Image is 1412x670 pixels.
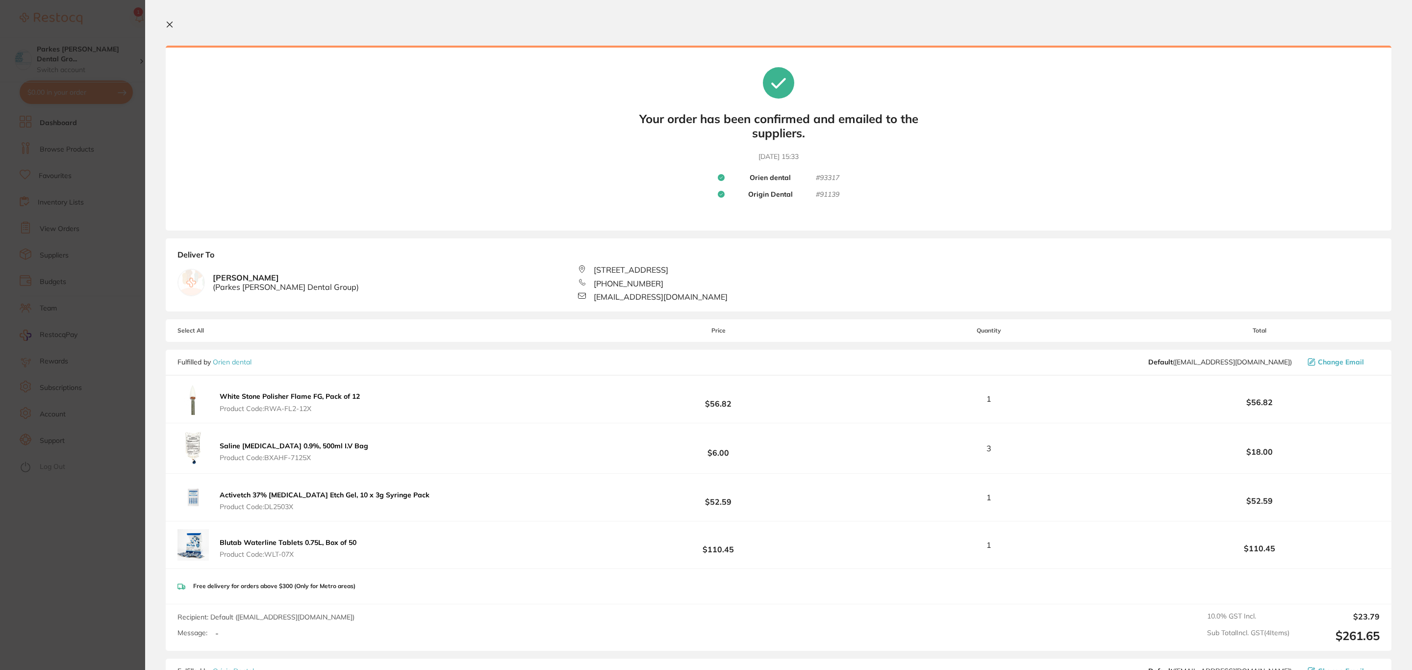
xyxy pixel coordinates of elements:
[193,583,355,590] p: Free delivery for orders above $300 (Only for Metro areas)
[986,493,991,502] span: 1
[220,538,356,547] b: Blutab Waterline Tablets 0.75L, Box of 50
[177,482,209,513] img: aW5xODhueg
[220,503,429,511] span: Product Code: DL2503X
[986,541,991,549] span: 1
[1297,629,1380,643] output: $261.65
[1139,327,1380,334] span: Total
[213,273,359,291] b: [PERSON_NAME]
[177,384,209,415] img: emw0ZnBoeQ
[594,279,663,288] span: [PHONE_NUMBER]
[598,439,838,458] b: $6.00
[816,174,839,182] small: # 93317
[594,265,668,274] span: [STREET_ADDRESS]
[217,538,359,559] button: Blutab Waterline Tablets 0.75L, Box of 50 Product Code:WLT-07X
[217,490,432,511] button: Activetch 37% [MEDICAL_DATA] Etch Gel, 10 x 3g Syringe Pack Product Code:DL2503X
[177,613,354,621] span: Recipient: Default ( [EMAIL_ADDRESS][DOMAIN_NAME] )
[213,358,252,366] a: Orien dental
[1139,447,1380,456] b: $18.00
[220,550,356,558] span: Product Code: WLT-07X
[177,358,252,366] p: Fulfilled by
[816,190,839,199] small: # 91139
[748,190,793,199] b: Origin Dental
[1207,629,1289,643] span: Sub Total Incl. GST ( 4 Items)
[839,327,1139,334] span: Quantity
[986,444,991,453] span: 3
[1318,358,1364,366] span: Change Email
[1297,612,1380,621] output: $23.79
[220,392,360,401] b: White Stone Polisher Flame FG, Pack of 12
[177,327,276,334] span: Select All
[598,327,838,334] span: Price
[1139,398,1380,407] b: $56.82
[1305,358,1380,366] button: Change Email
[177,629,207,637] label: Message:
[220,490,429,499] b: Activetch 37% [MEDICAL_DATA] Etch Gel, 10 x 3g Syringe Pack
[213,283,359,291] span: ( Parkes [PERSON_NAME] Dental Group )
[1139,544,1380,553] b: $110.45
[750,174,791,182] b: Orien dental
[986,394,991,403] span: 1
[1148,358,1173,366] b: Default
[631,112,926,140] b: Your order has been confirmed and emailed to the suppliers.
[598,390,838,408] b: $56.82
[220,441,368,450] b: Saline [MEDICAL_DATA] 0.9%, 500ml I.V Bag
[220,454,368,462] span: Product Code: BXAHF-7125X
[177,431,209,466] img: OHM4anhhcA
[178,269,204,296] img: empty.jpg
[217,392,363,412] button: White Stone Polisher Flame FG, Pack of 12 Product Code:RWA-FL2-12X
[1207,612,1289,621] span: 10.0 % GST Incl.
[177,250,1380,265] b: Deliver To
[217,441,371,462] button: Saline [MEDICAL_DATA] 0.9%, 500ml I.V Bag Product Code:BXAHF-7125X
[594,292,728,301] span: [EMAIL_ADDRESS][DOMAIN_NAME]
[598,536,838,554] b: $110.45
[1148,358,1292,366] span: sales@orien.com.au
[215,629,219,638] p: -
[598,489,838,507] b: $52.59
[220,405,360,412] span: Product Code: RWA-FL2-12X
[1139,496,1380,505] b: $52.59
[177,529,209,561] img: cG5yc2c2aA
